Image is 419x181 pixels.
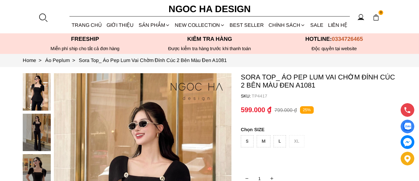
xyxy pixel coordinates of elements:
font: Kiểm tra hàng [187,36,232,42]
span: > [36,58,44,63]
a: Display image [401,120,414,133]
p: Hotline: [272,36,397,42]
a: LIÊN HỆ [326,17,350,33]
a: Link to Home [23,58,45,63]
p: 799.000 ₫ [274,107,297,113]
a: NEW COLLECTION [172,17,227,33]
p: TP4417 [252,93,397,98]
p: 25% [300,106,314,114]
div: M [257,135,270,147]
div: SẢN PHẨM [136,17,172,33]
p: Freeship [23,36,147,42]
span: 0334726465 [332,36,363,42]
span: 0 [379,10,383,15]
img: Sora Top_ Áo Pep Lum Vai Chờm Đính Cúc 2 Bên Màu Đen A1081_mini_0 [23,73,51,111]
h6: SKU: [241,93,252,98]
a: Link to Sora Top_ Áo Pep Lum Vai Chờm Đính Cúc 2 Bên Màu Đen A1081 [79,58,227,63]
a: Ngoc Ha Design [163,2,256,17]
a: Link to Áo Peplum [45,58,79,63]
h6: Độc quyền tại website [272,46,397,51]
p: SIZE [241,127,397,132]
img: Sora Top_ Áo Pep Lum Vai Chờm Đính Cúc 2 Bên Màu Đen A1081_mini_1 [23,114,51,151]
div: Miễn phí ship cho tất cả đơn hàng [23,46,147,51]
p: Sora Top_ Áo Pep Lum Vai Chờm Đính Cúc 2 Bên Màu Đen A1081 [241,73,397,89]
img: img-CART-ICON-ksit0nf1 [373,14,379,21]
span: > [70,58,78,63]
p: 599.000 ₫ [241,106,271,114]
a: BEST SELLER [227,17,266,33]
p: Được kiểm tra hàng trước khi thanh toán [147,46,272,51]
div: S [241,135,254,147]
div: L [274,135,286,147]
a: messenger [401,135,414,149]
img: Display image [403,123,411,131]
div: Chính sách [266,17,308,33]
a: TRANG CHỦ [69,17,104,33]
a: GIỚI THIỆU [104,17,136,33]
a: SALE [308,17,326,33]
